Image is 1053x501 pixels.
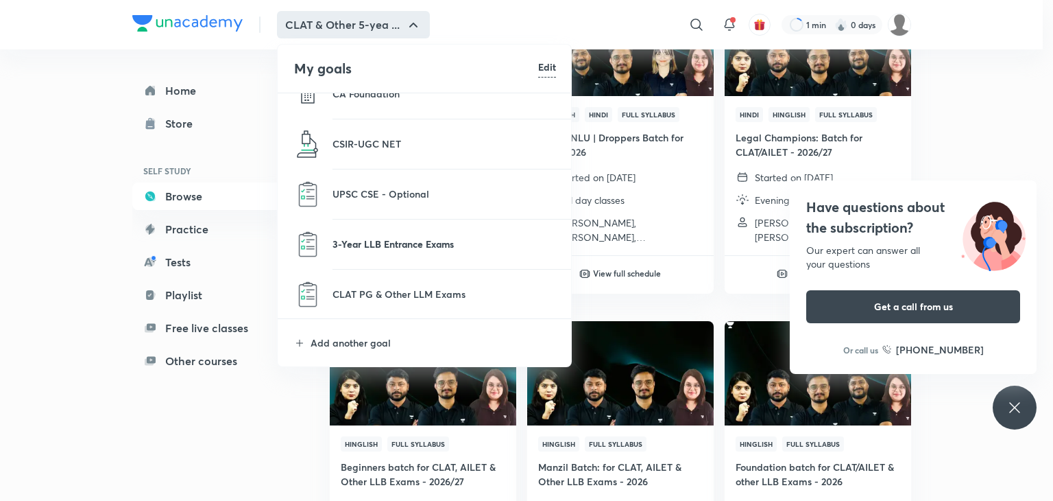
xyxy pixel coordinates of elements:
p: CLAT PG & Other LLM Exams [332,287,556,301]
p: Add another goal [311,336,556,350]
p: 3-Year LLB Entrance Exams [332,237,556,251]
p: UPSC CSE - Optional [332,187,556,201]
img: UPSC CSE - Optional [294,180,322,208]
img: 3-Year LLB Entrance Exams [294,231,322,258]
h6: Edit [538,60,556,74]
img: CA Foundation [294,80,322,108]
img: CSIR-UGC NET [294,130,322,158]
p: CA Foundation [332,86,556,101]
p: CSIR-UGC NET [332,137,556,151]
h4: My goals [294,58,538,79]
img: CLAT PG & Other LLM Exams [294,281,322,308]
